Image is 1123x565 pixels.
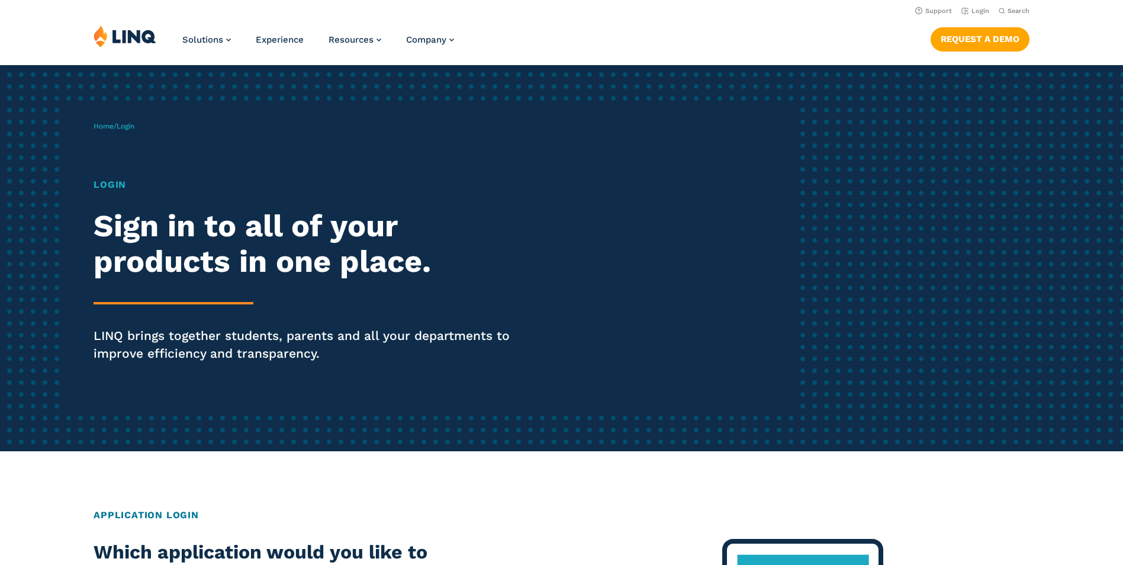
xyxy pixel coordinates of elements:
a: Home [94,122,114,130]
a: Solutions [182,34,231,45]
span: Login [117,122,134,130]
nav: Button Navigation [931,25,1029,51]
button: Open Search Bar [999,7,1029,15]
span: Solutions [182,34,223,45]
span: Company [406,34,446,45]
h2: Application Login [94,508,1029,522]
a: Request a Demo [931,27,1029,51]
a: Resources [329,34,381,45]
p: LINQ brings together students, parents and all your departments to improve efficiency and transpa... [94,327,526,362]
a: Company [406,34,454,45]
span: Resources [329,34,374,45]
a: Support [915,7,952,15]
img: LINQ | K‑12 Software [94,25,156,47]
h2: Sign in to all of your products in one place. [94,208,526,280]
a: Experience [256,34,304,45]
h1: Login [94,178,526,192]
span: Search [1008,7,1029,15]
a: Login [961,7,989,15]
nav: Primary Navigation [182,25,454,64]
span: / [94,122,134,130]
